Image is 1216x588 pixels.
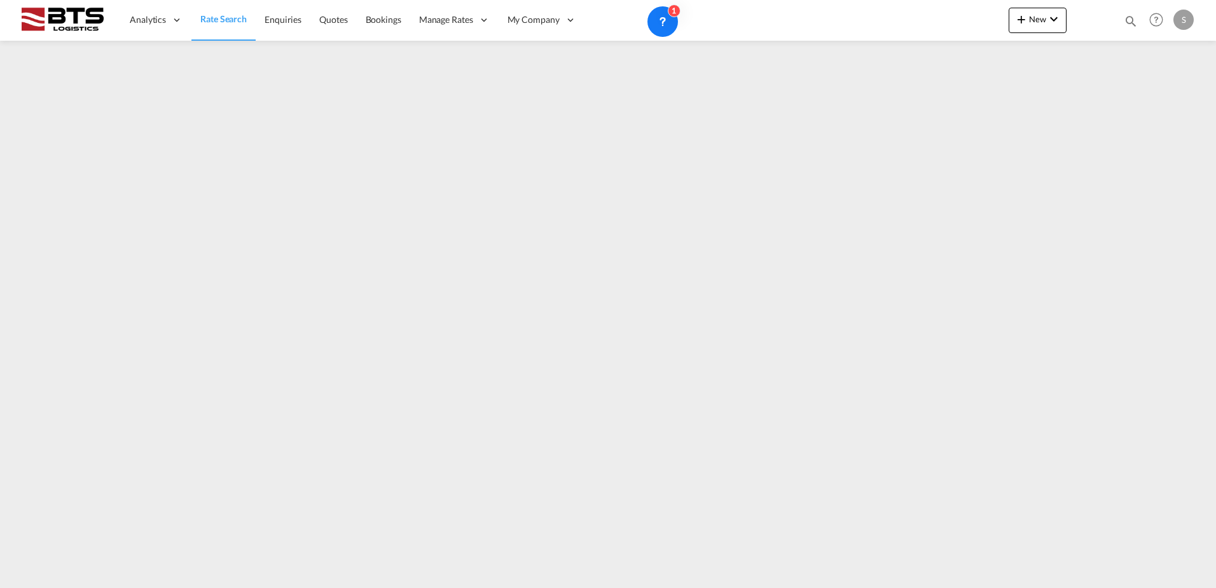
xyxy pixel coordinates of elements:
[366,14,401,25] span: Bookings
[265,14,301,25] span: Enquiries
[1009,8,1067,33] button: icon-plus 400-fgNewicon-chevron-down
[130,13,166,26] span: Analytics
[200,13,247,24] span: Rate Search
[1124,14,1138,28] md-icon: icon-magnify
[19,6,105,34] img: cdcc71d0be7811ed9adfbf939d2aa0e8.png
[1014,11,1029,27] md-icon: icon-plus 400-fg
[508,13,560,26] span: My Company
[319,14,347,25] span: Quotes
[1145,9,1173,32] div: Help
[1014,14,1061,24] span: New
[1173,10,1194,30] div: S
[419,13,473,26] span: Manage Rates
[1145,9,1167,31] span: Help
[1124,14,1138,33] div: icon-magnify
[1046,11,1061,27] md-icon: icon-chevron-down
